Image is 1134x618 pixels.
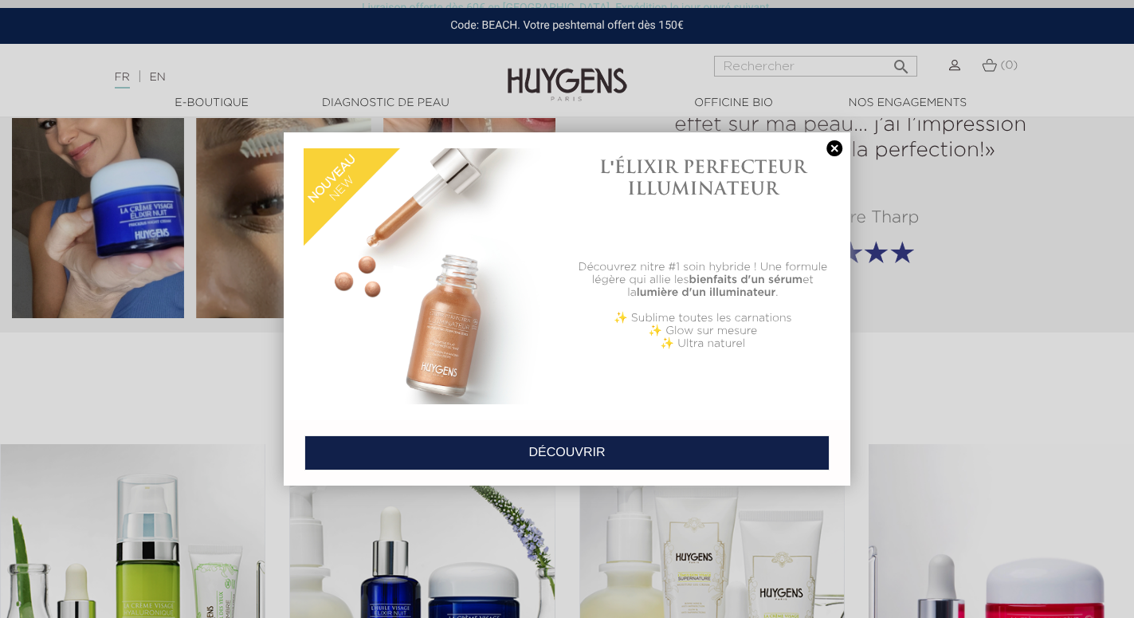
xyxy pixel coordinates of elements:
a: DÉCOUVRIR [304,435,830,470]
p: ✨ Sublime toutes les carnations [575,312,831,325]
p: Découvrez nitre #1 soin hybride ! Une formule légère qui allie les et la . [575,261,831,299]
p: ✨ Glow sur mesure [575,325,831,337]
h1: L'ÉLIXIR PERFECTEUR ILLUMINATEUR [575,156,831,199]
b: bienfaits d'un sérum [689,274,803,285]
b: lumière d'un illuminateur [637,287,776,298]
p: ✨ Ultra naturel [575,337,831,350]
